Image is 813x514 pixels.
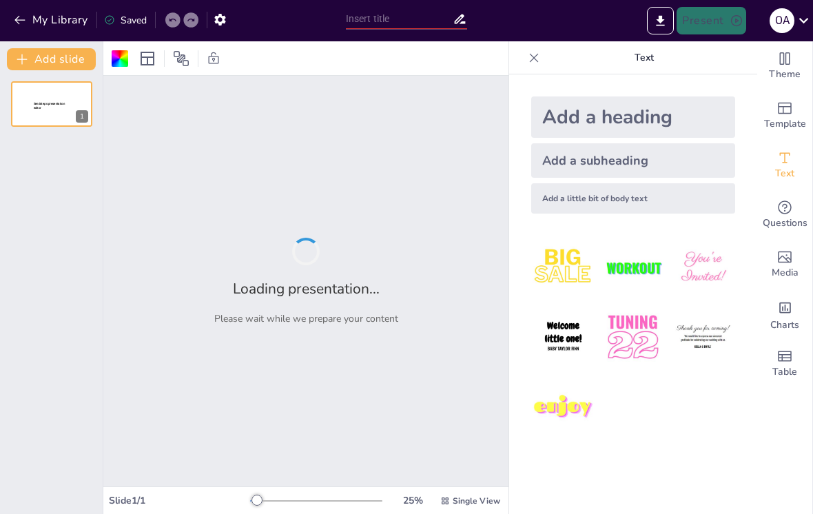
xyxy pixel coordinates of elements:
div: Add charts and graphs [757,289,812,339]
div: Get real-time input from your audience [757,190,812,240]
img: 5.jpeg [601,305,665,369]
div: Add a table [757,339,812,389]
p: Text [545,41,743,74]
img: 7.jpeg [531,376,595,440]
span: Sendsteps presentation editor [34,102,65,110]
div: Add a subheading [531,143,735,178]
img: 6.jpeg [671,305,735,369]
button: Add slide [7,48,96,70]
div: Add a little bit of body text [531,183,735,214]
div: Layout [136,48,158,70]
img: 2.jpeg [601,236,665,300]
span: Template [764,116,806,132]
button: Export to PowerPoint [647,7,674,34]
img: 3.jpeg [671,236,735,300]
img: 4.jpeg [531,305,595,369]
div: Add images, graphics, shapes or video [757,240,812,289]
span: Table [772,364,797,380]
span: Single View [453,495,500,506]
span: Text [775,166,794,181]
div: Add text boxes [757,141,812,190]
h2: Loading presentation... [233,279,380,298]
div: Add ready made slides [757,91,812,141]
div: 25 % [396,494,429,507]
span: Position [173,50,189,67]
img: 1.jpeg [531,236,595,300]
div: O A [770,8,794,33]
span: Charts [770,318,799,333]
div: Change the overall theme [757,41,812,91]
div: Saved [104,14,147,27]
p: Please wait while we prepare your content [214,312,398,325]
div: Add a heading [531,96,735,138]
span: Theme [769,67,801,82]
div: 1 [11,81,92,127]
button: O A [770,7,794,34]
div: Slide 1 / 1 [109,494,250,507]
button: Present [677,7,745,34]
button: My Library [10,9,94,31]
input: Insert title [346,9,453,29]
span: Media [772,265,799,280]
span: Questions [763,216,807,231]
div: 1 [76,110,88,123]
